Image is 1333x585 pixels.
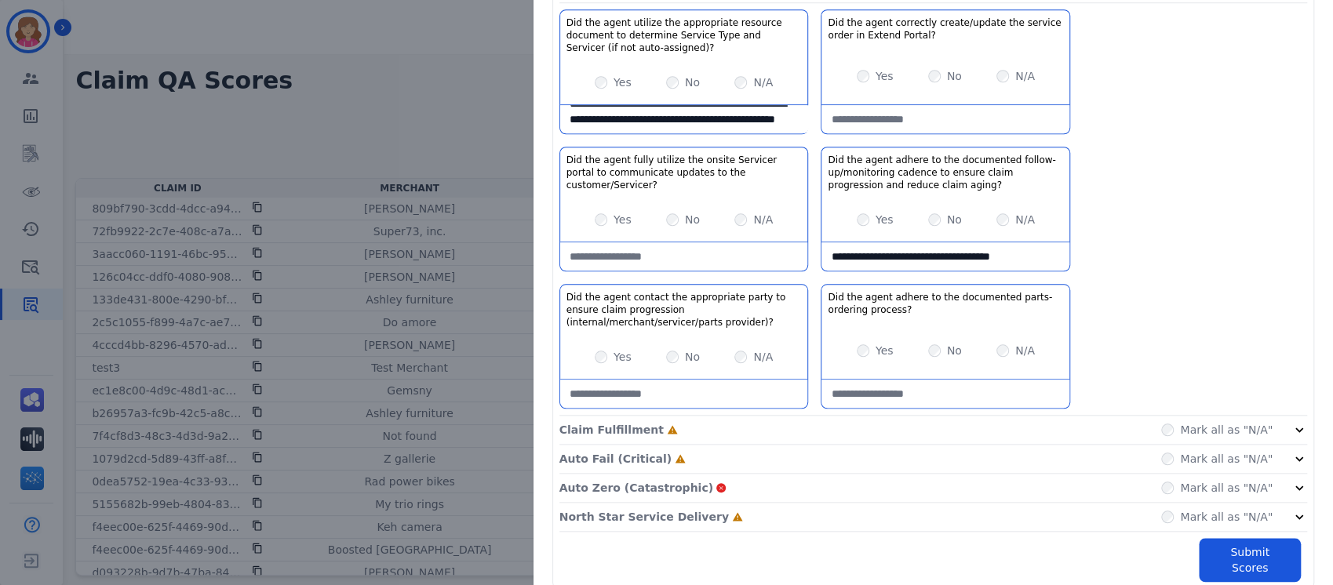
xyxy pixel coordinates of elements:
[559,451,672,467] p: Auto Fail (Critical)
[566,16,802,54] h3: Did the agent utilize the appropriate resource document to determine Service Type and Servicer (i...
[1180,509,1273,525] label: Mark all as "N/A"
[685,212,700,227] label: No
[947,343,962,358] label: No
[753,74,773,90] label: N/A
[753,212,773,227] label: N/A
[566,291,802,329] h3: Did the agent contact the appropriate party to ensure claim progression (internal/merchant/servic...
[876,343,894,358] label: Yes
[685,74,700,90] label: No
[1180,451,1273,467] label: Mark all as "N/A"
[566,154,802,191] h3: Did the agent fully utilize the onsite Servicer portal to communicate updates to the customer/Ser...
[1180,422,1273,438] label: Mark all as "N/A"
[828,154,1063,191] h3: Did the agent adhere to the documented follow-up/monitoring cadence to ensure claim progression a...
[876,212,894,227] label: Yes
[559,422,664,438] p: Claim Fulfillment
[614,74,632,90] label: Yes
[876,68,894,84] label: Yes
[828,16,1063,42] h3: Did the agent correctly create/update the service order in Extend Portal?
[947,212,962,227] label: No
[1015,343,1035,358] label: N/A
[753,349,773,365] label: N/A
[1015,212,1035,227] label: N/A
[559,509,729,525] p: North Star Service Delivery
[947,68,962,84] label: No
[828,291,1063,316] h3: Did the agent adhere to the documented parts-ordering process?
[614,349,632,365] label: Yes
[1199,538,1301,582] button: Submit Scores
[559,480,713,496] p: Auto Zero (Catastrophic)
[614,212,632,227] label: Yes
[1015,68,1035,84] label: N/A
[685,349,700,365] label: No
[1180,480,1273,496] label: Mark all as "N/A"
